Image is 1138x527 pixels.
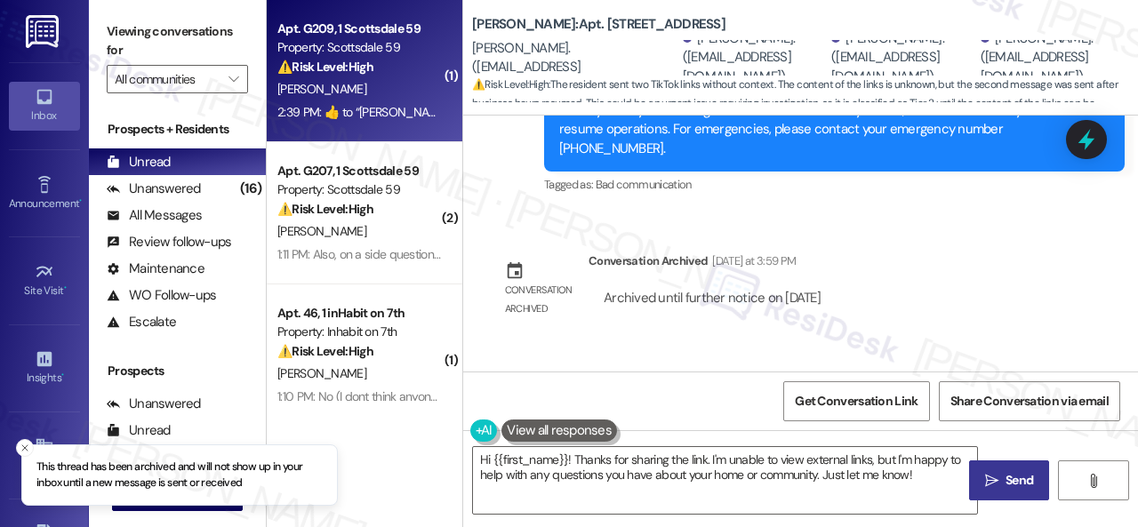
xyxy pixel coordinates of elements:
[472,20,678,96] div: [PERSON_NAME] Sasha-[PERSON_NAME]. ([EMAIL_ADDRESS][DOMAIN_NAME])
[9,257,80,305] a: Site Visit •
[939,381,1120,421] button: Share Conversation via email
[277,223,366,239] span: [PERSON_NAME]
[107,395,201,413] div: Unanswered
[277,323,442,341] div: Property: Inhabit on 7th
[277,304,442,323] div: Apt. 46, 1 inHabit on 7th
[950,392,1109,411] span: Share Conversation via email
[277,20,442,38] div: Apt. G209, 1 Scottsdale 59
[472,15,725,34] b: [PERSON_NAME]: Apt. [STREET_ADDRESS]
[277,38,442,57] div: Property: Scottsdale 59
[277,388,573,404] div: 1:10 PM: No (I dont think anyone came in and worked on it)
[831,29,975,86] div: [PERSON_NAME]. ([EMAIL_ADDRESS][DOMAIN_NAME])
[9,82,80,130] a: Inbox
[228,72,238,86] i: 
[783,381,929,421] button: Get Conversation Link
[107,260,204,278] div: Maintenance
[79,195,82,207] span: •
[708,252,796,270] div: [DATE] at 3:59 PM
[36,459,323,491] p: This thread has been archived and will not show up in your inbox until a new message is sent or r...
[985,474,998,488] i: 
[277,162,442,180] div: Apt. G207, 1 Scottsdale 59
[1086,474,1100,488] i: 
[107,180,201,198] div: Unanswered
[1006,471,1033,490] span: Send
[89,120,266,139] div: Prospects + Residents
[969,460,1049,500] button: Send
[472,76,1138,132] span: : The resident sent two TikTok links without context. The content of the links is unknown, but th...
[107,18,248,65] label: Viewing conversations for
[277,365,366,381] span: [PERSON_NAME]
[64,282,67,294] span: •
[115,65,220,93] input: All communities
[26,15,62,48] img: ResiDesk Logo
[277,59,373,75] strong: ⚠️ Risk Level: High
[602,289,822,307] div: Archived until further notice on [DATE]
[505,281,574,319] div: Conversation archived
[107,233,231,252] div: Review follow-ups
[236,175,266,203] div: (16)
[473,447,977,514] textarea: Hi {{first_name}}! Thanks for sharing the link. I'm unable to view external links, but I'm happy ...
[89,362,266,380] div: Prospects
[596,177,692,192] span: Bad communication
[16,439,34,457] button: Close toast
[107,313,176,331] div: Escalate
[107,153,171,172] div: Unread
[107,286,216,305] div: WO Follow-ups
[277,81,366,97] span: [PERSON_NAME]
[683,29,827,86] div: [PERSON_NAME]. ([EMAIL_ADDRESS][DOMAIN_NAME])
[9,431,80,479] a: Buildings
[277,201,373,217] strong: ⚠️ Risk Level: High
[559,101,1096,158] div: Thank you for your message. Our offices are currently closed, but we will contact you when we res...
[107,206,202,225] div: All Messages
[9,344,80,392] a: Insights •
[544,172,1125,197] div: Tagged as:
[107,421,171,440] div: Unread
[472,77,549,92] strong: ⚠️ Risk Level: High
[277,180,442,199] div: Property: Scottsdale 59
[61,369,64,381] span: •
[277,343,373,359] strong: ⚠️ Risk Level: High
[795,392,918,411] span: Get Conversation Link
[981,29,1125,86] div: [PERSON_NAME]. ([EMAIL_ADDRESS][DOMAIN_NAME])
[589,252,708,270] div: Conversation Archived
